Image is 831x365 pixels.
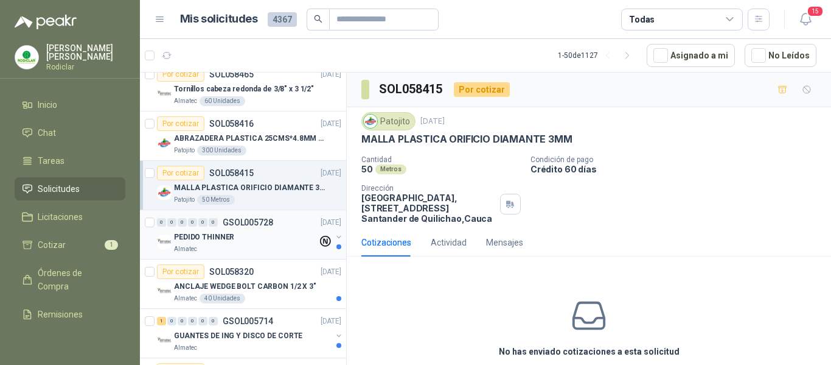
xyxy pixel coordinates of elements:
[46,63,125,71] p: Rodiclar
[200,96,245,106] div: 60 Unidades
[38,210,83,224] span: Licitaciones
[198,317,207,325] div: 0
[174,232,234,243] p: PEDIDO THINNER
[198,218,207,227] div: 0
[314,15,322,23] span: search
[361,193,495,224] p: [GEOGRAPHIC_DATA], [STREET_ADDRESS] Santander de Quilichao , Cauca
[140,112,346,161] a: Por cotizarSOL058416[DATE] Company LogoABRAZADERA PLASTICA 25CMS*4.8MM NEGRAPatojito300 Unidades
[167,317,176,325] div: 0
[321,118,341,130] p: [DATE]
[178,218,187,227] div: 0
[174,195,195,205] p: Patojito
[188,317,197,325] div: 0
[361,133,572,146] p: MALLA PLASTICA ORIFICIO DIAMANTE 3MM
[794,9,816,30] button: 15
[38,126,56,140] span: Chat
[454,82,510,97] div: Por cotizar
[174,146,195,155] p: Patojito
[223,218,273,227] p: GSOL005728
[46,44,125,61] p: [PERSON_NAME] [PERSON_NAME]
[530,164,826,174] p: Crédito 60 días
[157,185,172,200] img: Company Logo
[174,83,314,95] p: Tornillos cabeza redonda de 3/8" x 3 1/2"
[268,12,297,27] span: 4367
[379,80,444,99] h3: SOL058415
[431,236,467,249] div: Actividad
[197,195,235,205] div: 50 Metros
[140,161,346,210] a: Por cotizarSOL058415[DATE] Company LogoMALLA PLASTICA ORIFICIO DIAMANTE 3MMPatojito50 Metros
[174,182,325,194] p: MALLA PLASTICA ORIFICIO DIAMANTE 3MM
[180,10,258,28] h1: Mis solicitudes
[174,133,325,144] p: ABRAZADERA PLASTICA 25CMS*4.8MM NEGRA
[157,166,204,180] div: Por cotizar
[157,264,204,279] div: Por cotizar
[321,316,341,327] p: [DATE]
[157,314,344,353] a: 1 0 0 0 0 0 GSOL005714[DATE] Company LogoGUANTES DE ING Y DISCO DE CORTEAlmatec
[223,317,273,325] p: GSOL005714
[157,333,172,348] img: Company Logo
[38,238,66,252] span: Cotizar
[530,155,826,164] p: Condición de pago
[157,317,166,325] div: 1
[157,218,166,227] div: 0
[140,62,346,112] a: Por cotizarSOL058465[DATE] Company LogoTornillos cabeza redonda de 3/8" x 3 1/2"Almatec60 Unidades
[174,244,197,254] p: Almatec
[140,260,346,309] a: Por cotizarSOL058320[DATE] Company LogoANCLAJE WEDGE BOLT CARBON 1/2 X 3"Almatec40 Unidades
[361,184,495,193] p: Dirección
[15,177,125,200] a: Solicitudes
[200,294,245,303] div: 40 Unidades
[174,294,197,303] p: Almatec
[157,116,204,131] div: Por cotizar
[15,121,125,144] a: Chat
[807,5,824,17] span: 15
[209,218,218,227] div: 0
[558,46,637,65] div: 1 - 50 de 1127
[157,67,204,82] div: Por cotizar
[486,236,523,249] div: Mensajes
[499,345,680,358] h3: No has enviado cotizaciones a esta solicitud
[209,317,218,325] div: 0
[209,119,254,128] p: SOL058416
[209,70,254,79] p: SOL058465
[361,155,521,164] p: Cantidad
[174,281,316,292] p: ANCLAJE WEDGE BOLT CARBON 1/2 X 3"
[174,96,197,106] p: Almatec
[157,284,172,299] img: Company Logo
[420,116,445,127] p: [DATE]
[15,303,125,326] a: Remisiones
[188,218,197,227] div: 0
[38,182,80,196] span: Solicitudes
[375,165,406,174] div: Metros
[197,146,246,155] div: 300 Unidades
[745,44,816,67] button: No Leídos
[157,235,172,249] img: Company Logo
[38,308,83,321] span: Remisiones
[174,330,302,342] p: GUANTES DE ING Y DISCO DE CORTE
[209,268,254,276] p: SOL058320
[361,164,373,174] p: 50
[38,154,64,168] span: Tareas
[105,240,118,250] span: 1
[167,218,176,227] div: 0
[15,46,38,69] img: Company Logo
[321,69,341,80] p: [DATE]
[15,205,125,229] a: Licitaciones
[647,44,735,67] button: Asignado a mi
[38,98,57,112] span: Inicio
[629,13,655,26] div: Todas
[38,266,114,293] span: Órdenes de Compra
[209,169,254,177] p: SOL058415
[15,233,125,257] a: Cotizar1
[15,15,77,29] img: Logo peakr
[157,215,344,254] a: 0 0 0 0 0 0 GSOL005728[DATE] Company LogoPEDIDO THINNERAlmatec
[15,149,125,172] a: Tareas
[157,136,172,151] img: Company Logo
[157,87,172,101] img: Company Logo
[361,112,415,130] div: Patojito
[174,343,197,353] p: Almatec
[321,266,341,278] p: [DATE]
[15,331,125,354] a: Configuración
[321,168,341,179] p: [DATE]
[321,217,341,229] p: [DATE]
[178,317,187,325] div: 0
